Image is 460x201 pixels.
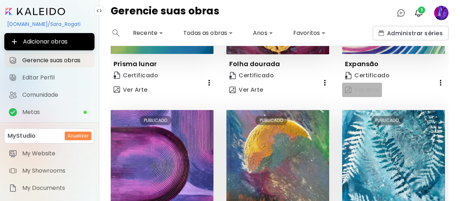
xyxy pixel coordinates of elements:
[226,83,266,97] button: view-artVer Arte
[114,60,157,68] p: Prisma lunar
[9,91,17,99] img: Comunidade icon
[229,72,236,79] img: Certificate
[345,72,390,79] span: Certificado
[345,60,378,68] p: Expansão
[111,6,219,20] h4: Gerencie suas obras
[9,166,17,175] img: item
[397,9,405,17] img: chatIcon
[4,18,95,30] div: [DOMAIN_NAME]/Sara_Rogati
[290,27,328,39] div: Favoritos
[22,150,90,157] span: My Website
[9,73,17,82] img: Editar Perfil icon
[342,68,392,83] a: CertificateCertificado
[4,105,95,119] a: completeMetas
[229,60,280,68] p: Folha dourada
[345,87,351,93] img: view-art
[229,86,263,94] span: Ver Arte
[180,27,236,39] div: Todas as obras
[4,33,95,50] button: Adicionar obras
[371,116,403,125] div: PUBLICADO
[413,7,425,19] button: bellIcon1
[4,146,95,161] a: itemMy Website
[418,6,425,14] span: 1
[114,86,120,93] img: view-art
[4,181,95,195] a: itemMy Documents
[4,70,95,85] a: Editar Perfil iconEditar Perfil
[130,27,166,39] div: Recente
[229,72,274,79] span: Certificado
[22,74,90,81] span: Editar Perfil
[373,26,448,40] button: collectionsAdministrar séries
[22,91,90,99] span: Comunidade
[378,29,443,37] span: Administrar séries
[342,83,382,97] button: view-artVer Arte
[9,56,17,65] img: Gerencie suas obras icon
[22,167,90,174] span: My Showrooms
[112,29,120,37] img: search
[256,116,287,125] div: PUBLICADO
[114,71,158,81] span: Certificado
[8,132,36,140] p: MyStudio
[9,149,17,158] img: item
[114,86,148,94] span: Ver Arte
[414,9,423,17] img: bellIcon
[226,68,277,83] a: CertificateCertificado
[345,86,379,94] span: Ver Arte
[229,87,236,93] img: view-art
[96,8,102,14] img: collapse
[378,30,384,36] img: collections
[345,72,351,79] img: Certificate
[111,83,151,97] button: view-artVer Arte
[22,57,90,64] span: Gerencie suas obras
[250,27,276,39] div: Anos
[111,68,161,83] a: CertificateCertificado
[9,184,17,192] img: item
[4,164,95,178] a: itemMy Showrooms
[111,26,121,40] button: search
[4,88,95,102] a: Comunidade iconComunidade
[4,53,95,68] a: Gerencie suas obras iconGerencie suas obras
[22,109,83,116] span: Metas
[22,184,90,192] span: My Documents
[68,133,88,139] h6: Atualizar
[140,116,172,125] div: PUBLICADO
[114,72,120,79] img: Certificate
[10,37,89,46] span: Adicionar obras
